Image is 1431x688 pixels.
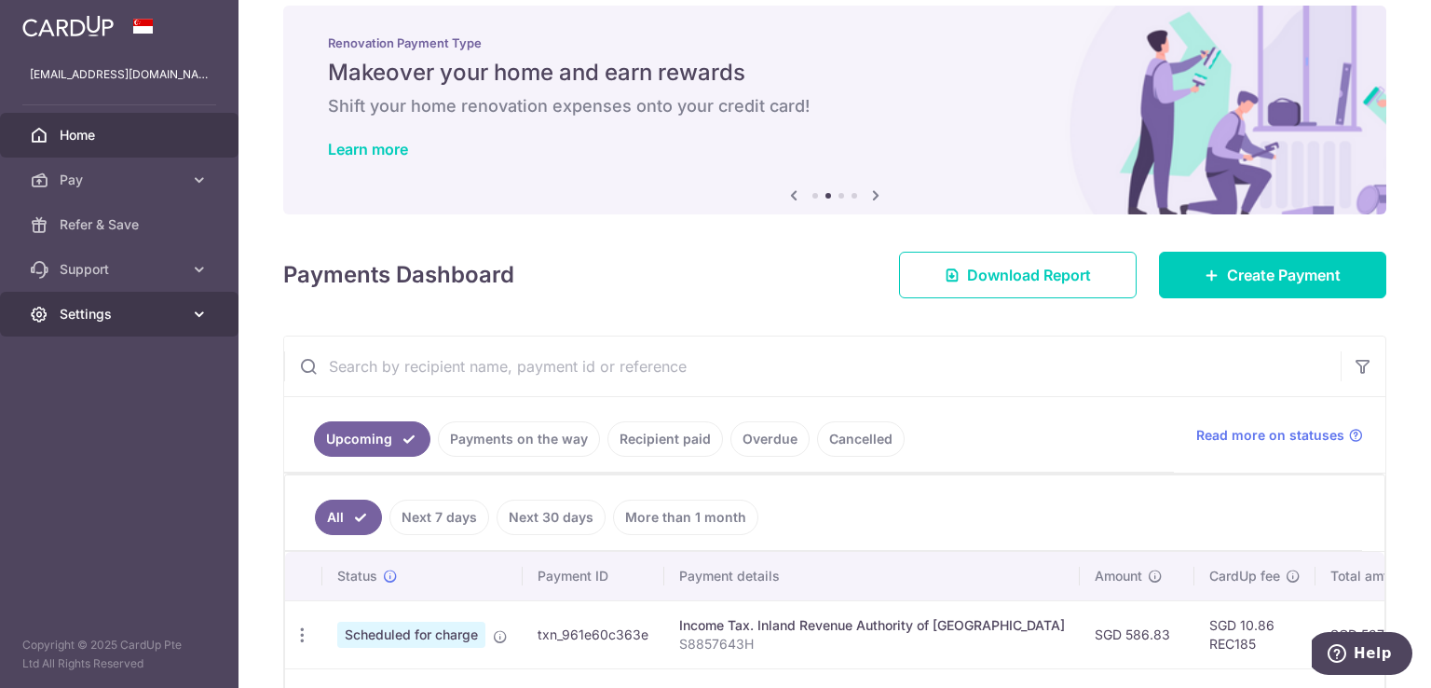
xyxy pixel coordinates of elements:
span: CardUp fee [1209,567,1280,585]
a: Download Report [899,252,1137,298]
span: Read more on statuses [1196,426,1344,445]
img: CardUp [22,15,114,37]
a: Next 7 days [389,500,489,535]
td: SGD 597.69 [1315,600,1430,668]
td: SGD 586.83 [1080,600,1194,668]
a: Next 30 days [497,500,606,535]
td: SGD 10.86 REC185 [1194,600,1315,668]
h4: Payments Dashboard [283,258,514,292]
h5: Makeover your home and earn rewards [328,58,1342,88]
span: Create Payment [1227,264,1341,286]
input: Search by recipient name, payment id or reference [284,337,1341,396]
span: Total amt. [1330,567,1392,585]
a: Read more on statuses [1196,426,1363,445]
a: Recipient paid [607,421,723,457]
span: Download Report [967,264,1091,286]
span: Home [60,126,183,144]
th: Payment details [664,552,1080,600]
span: Status [337,567,377,585]
img: Renovation banner [283,6,1386,214]
a: Cancelled [817,421,905,457]
span: Settings [60,305,183,323]
a: Payments on the way [438,421,600,457]
a: Create Payment [1159,252,1386,298]
span: Refer & Save [60,215,183,234]
span: Pay [60,171,183,189]
a: Overdue [730,421,810,457]
div: Income Tax. Inland Revenue Authority of [GEOGRAPHIC_DATA] [679,616,1065,635]
a: All [315,500,382,535]
span: Scheduled for charge [337,622,485,648]
td: txn_961e60c363e [523,600,664,668]
p: [EMAIL_ADDRESS][DOMAIN_NAME] [30,65,209,84]
a: Upcoming [314,421,430,457]
span: Support [60,260,183,279]
p: Renovation Payment Type [328,35,1342,50]
th: Payment ID [523,552,664,600]
a: More than 1 month [613,500,758,535]
p: S8857643H [679,635,1065,654]
span: Amount [1095,567,1142,585]
a: Learn more [328,140,408,158]
iframe: Opens a widget where you can find more information [1312,632,1412,679]
h6: Shift your home renovation expenses onto your credit card! [328,95,1342,117]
